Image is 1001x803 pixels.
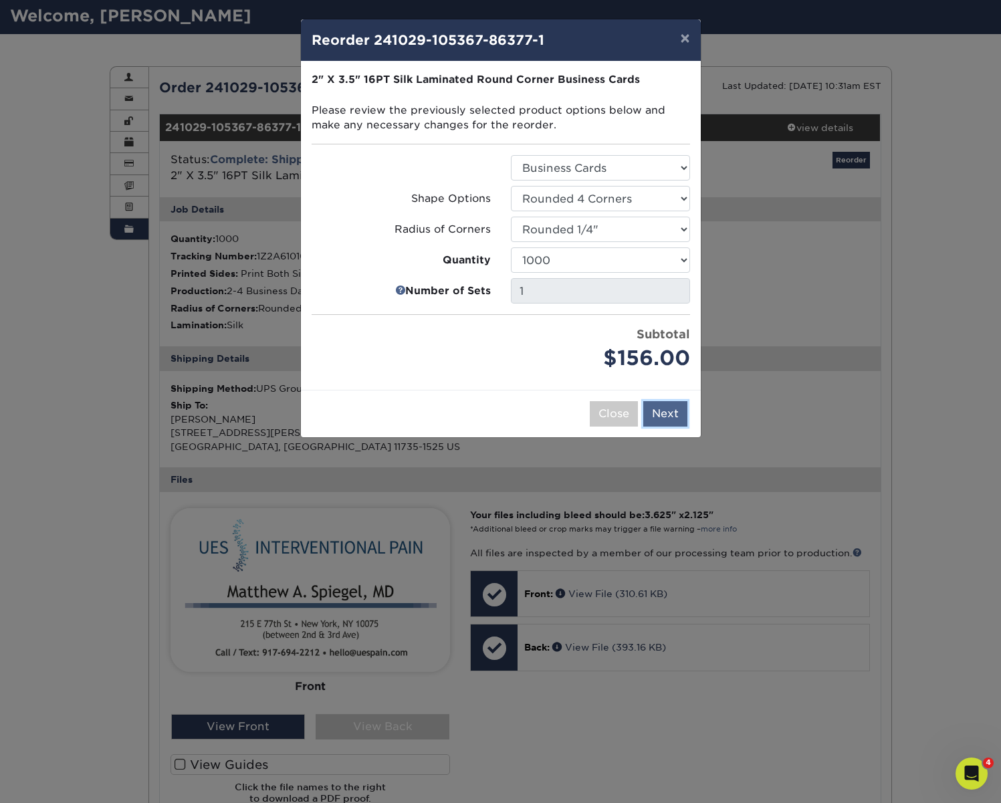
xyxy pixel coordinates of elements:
button: Next [643,401,687,427]
strong: 2" X 3.5" 16PT Silk Laminated Round Corner Business Cards [312,73,640,86]
button: Close [590,401,638,427]
p: Please review the previously selected product options below and make any necessary changes for th... [312,72,690,133]
button: × [669,19,700,57]
h4: Reorder 241029-105367-86377-1 [312,30,690,50]
label: Shape Options [312,191,491,207]
div: $156.00 [511,343,690,374]
label: Radius of Corners [312,222,491,237]
iframe: Intercom live chat [956,758,988,790]
span: 4 [983,758,994,768]
strong: Number of Sets [405,283,491,299]
strong: Quantity [443,253,491,268]
strong: Subtotal [637,327,690,341]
